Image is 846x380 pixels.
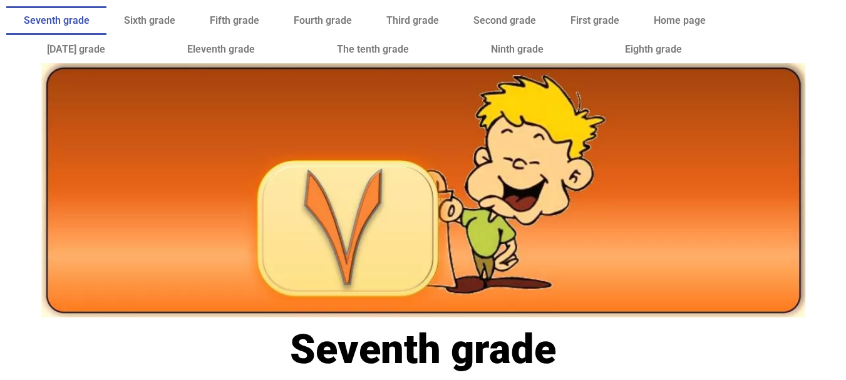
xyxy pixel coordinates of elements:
[584,35,723,64] a: Eighth grade
[47,43,105,55] font: [DATE] grade
[296,35,450,64] a: The tenth grade
[473,14,536,26] font: Second grade
[106,6,192,35] a: Sixth grade
[276,6,369,35] a: Fourth grade
[124,14,175,26] font: Sixth grade
[450,35,584,64] a: Ninth grade
[491,43,544,55] font: Ninth grade
[187,43,255,55] font: Eleventh grade
[553,6,636,35] a: First grade
[210,14,259,26] font: Fifth grade
[570,14,619,26] font: First grade
[147,35,296,64] a: Eleventh grade
[456,6,553,35] a: Second grade
[24,14,90,26] font: Seventh grade
[192,6,276,35] a: Fifth grade
[369,6,456,35] a: Third grade
[6,35,147,64] a: [DATE] grade
[290,326,556,373] font: Seventh grade
[654,14,706,26] font: Home page
[337,43,409,55] font: The tenth grade
[386,14,439,26] font: Third grade
[625,43,682,55] font: Eighth grade
[294,14,352,26] font: Fourth grade
[637,6,723,35] a: Home page
[6,6,106,35] a: Seventh grade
